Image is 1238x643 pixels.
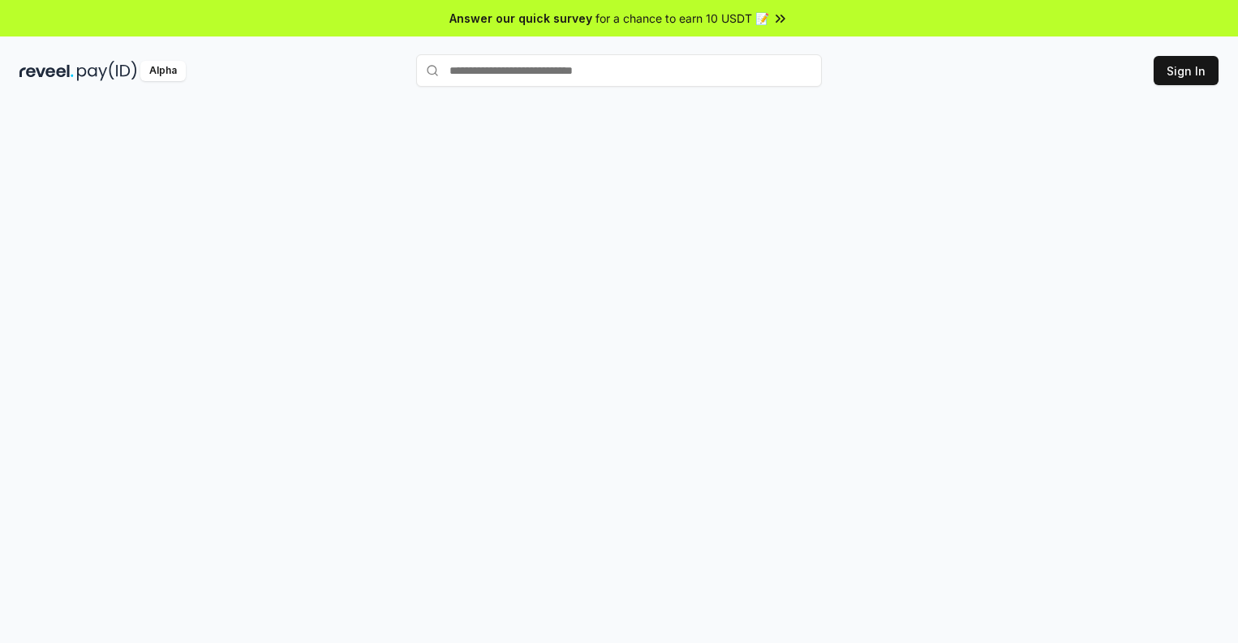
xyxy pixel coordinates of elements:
[1154,56,1219,85] button: Sign In
[449,10,592,27] span: Answer our quick survey
[19,61,74,81] img: reveel_dark
[77,61,137,81] img: pay_id
[140,61,186,81] div: Alpha
[595,10,769,27] span: for a chance to earn 10 USDT 📝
